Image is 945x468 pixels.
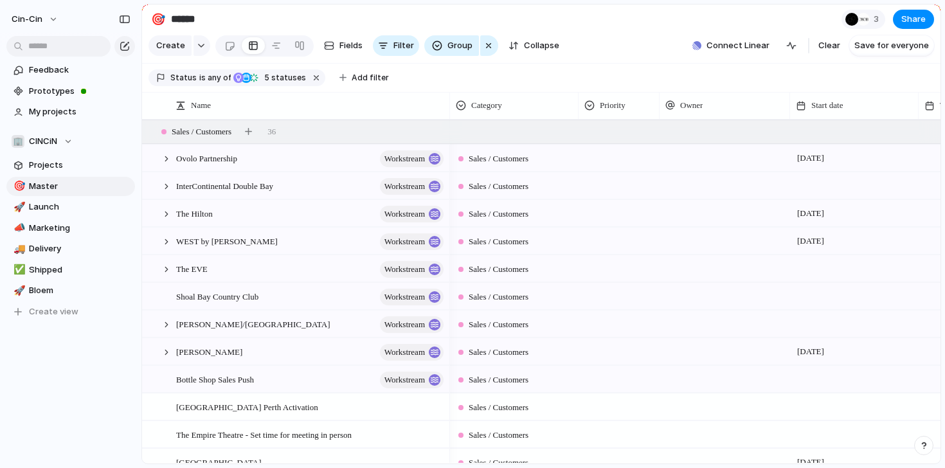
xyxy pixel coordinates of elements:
span: [DATE] [794,344,827,359]
span: Priority [600,99,625,112]
span: Save for everyone [854,39,929,52]
button: Create [148,35,192,56]
span: workstream [384,316,425,334]
span: Fields [339,39,363,52]
button: 🚚 [12,242,24,255]
span: Sales / Customers [469,346,528,359]
span: statuses [260,72,306,84]
span: Status [170,72,197,84]
span: Category [471,99,502,112]
span: [DATE] [794,233,827,249]
a: Prototypes [6,82,135,101]
span: Sales / Customers [469,291,528,303]
div: 📣 [14,221,22,235]
span: Connect Linear [706,39,770,52]
span: Ovolo Partnership [176,150,237,165]
span: Share [901,13,926,26]
span: 5 [260,73,271,82]
span: any of [206,72,231,84]
button: Fields [319,35,368,56]
span: WEST by [PERSON_NAME] [176,233,278,248]
span: The EVE [176,261,208,276]
span: Sales / Customers [172,125,231,138]
span: workstream [384,288,425,306]
span: [DATE] [794,150,827,166]
a: Feedback [6,60,135,80]
span: Sales / Customers [469,152,528,165]
button: workstream [380,206,444,222]
a: 🚚Delivery [6,239,135,258]
button: 📣 [12,222,24,235]
span: InterContinental Double Bay [176,178,273,193]
span: Shipped [29,264,130,276]
span: Sales / Customers [469,263,528,276]
button: ✅ [12,264,24,276]
span: Sales / Customers [469,180,528,193]
span: The Empire Theatre - Set time for meeting in person [176,427,352,442]
a: Projects [6,156,135,175]
span: Sales / Customers [469,208,528,221]
a: 📣Marketing [6,219,135,238]
button: workstream [380,316,444,333]
span: Start date [811,99,843,112]
button: Filter [373,35,419,56]
span: My projects [29,105,130,118]
span: Bottle Shop Sales Push [176,372,254,386]
button: workstream [380,233,444,250]
button: Connect Linear [687,36,775,55]
div: 🚀 [14,283,22,298]
span: Marketing [29,222,130,235]
span: Sales / Customers [469,373,528,386]
span: Master [29,180,130,193]
span: Sales / Customers [469,318,528,331]
span: Prototypes [29,85,130,98]
button: workstream [380,344,444,361]
span: is [199,72,206,84]
span: workstream [384,205,425,223]
div: 🚀 [14,200,22,215]
button: 🚀 [12,284,24,297]
span: Filter [393,39,414,52]
span: Delivery [29,242,130,255]
button: Add filter [332,69,397,87]
button: 🎯 [12,180,24,193]
span: Create [156,39,185,52]
button: Create view [6,302,135,321]
button: Clear [813,35,845,56]
span: Sales / Customers [469,429,528,442]
button: Group [424,35,479,56]
span: Collapse [524,39,559,52]
span: workstream [384,343,425,361]
span: workstream [384,260,425,278]
button: workstream [380,289,444,305]
button: cin-cin [6,9,65,30]
span: 36 [267,125,276,138]
span: Projects [29,159,130,172]
button: 🏢CINCiN [6,132,135,151]
div: 🎯 [151,10,165,28]
span: 3 [874,13,883,26]
button: workstream [380,178,444,195]
div: 🚀Launch [6,197,135,217]
a: My projects [6,102,135,122]
span: Owner [680,99,703,112]
button: Collapse [503,35,564,56]
span: Sales / Customers [469,235,528,248]
span: Launch [29,201,130,213]
span: [DATE] [794,206,827,221]
button: 🚀 [12,201,24,213]
button: Save for everyone [849,35,934,56]
a: 🎯Master [6,177,135,196]
a: 🚀Bloem [6,281,135,300]
span: workstream [384,150,425,168]
span: Add filter [352,72,389,84]
button: isany of [197,71,233,85]
span: cin-cin [12,13,42,26]
span: Feedback [29,64,130,76]
span: workstream [384,233,425,251]
button: workstream [380,372,444,388]
span: [GEOGRAPHIC_DATA] Perth Activation [176,399,318,414]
